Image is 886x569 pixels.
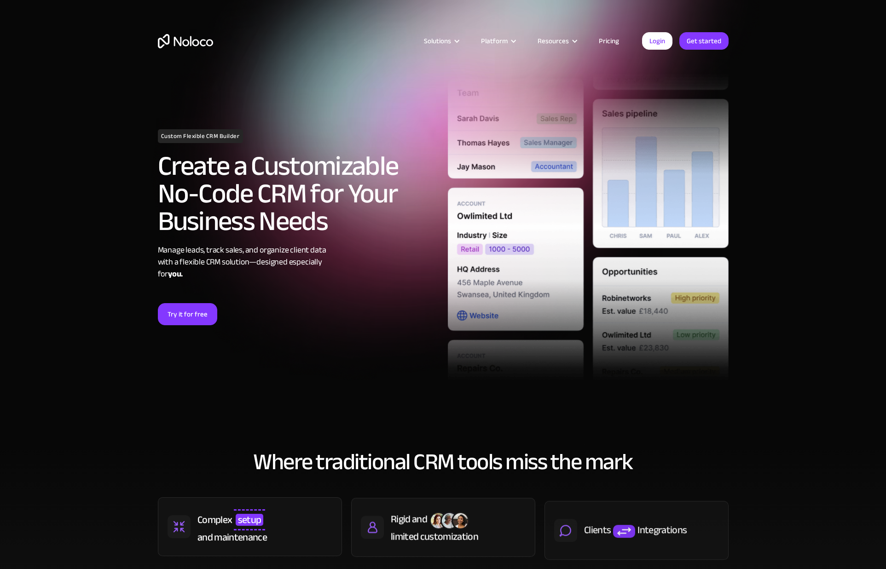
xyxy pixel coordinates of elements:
[526,35,587,47] div: Resources
[168,266,183,282] strong: you.
[538,35,569,47] div: Resources
[391,512,427,526] div: Rigid and
[197,513,232,527] div: Complex
[481,35,508,47] div: Platform
[158,244,439,280] div: Manage leads, track sales, and organize client data with a flexible CRM solution—designed especia...
[197,530,267,544] div: and maintenance
[158,34,213,48] a: home
[235,514,263,526] span: setup
[158,152,439,235] h2: Create a Customizable No-Code CRM for Your Business Needs
[412,35,469,47] div: Solutions
[158,449,729,474] h2: Where traditional CRM tools miss the mark
[158,303,217,325] a: Try it for free
[587,35,631,47] a: Pricing
[637,523,687,537] div: Integrations
[424,35,451,47] div: Solutions
[584,523,611,537] div: Clients
[469,35,526,47] div: Platform
[642,32,672,50] a: Login
[391,529,478,543] div: limited customization
[679,32,729,50] a: Get started
[158,129,243,143] h1: Custom Flexible CRM Builder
